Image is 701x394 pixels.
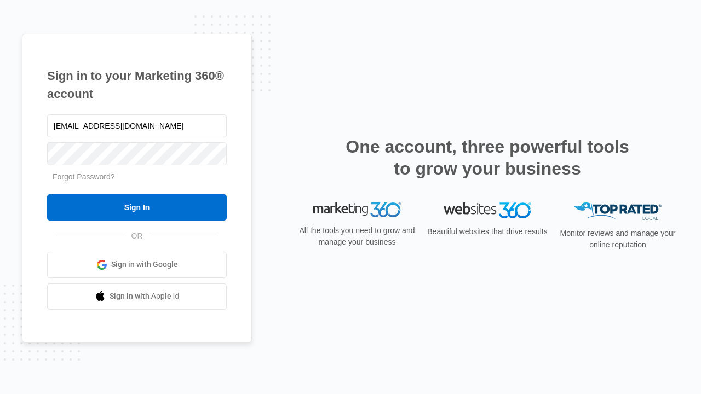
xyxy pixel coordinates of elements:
[313,202,401,218] img: Marketing 360
[53,172,115,181] a: Forgot Password?
[556,228,679,251] p: Monitor reviews and manage your online reputation
[124,230,151,242] span: OR
[110,291,180,302] span: Sign in with Apple Id
[111,259,178,270] span: Sign in with Google
[426,226,549,237] p: Beautiful websites that drive results
[444,202,531,218] img: Websites 360
[574,202,662,221] img: Top Rated Local
[47,114,227,137] input: Email
[296,225,418,248] p: All the tools you need to grow and manage your business
[47,194,227,221] input: Sign In
[47,252,227,278] a: Sign in with Google
[342,136,633,179] h2: One account, three powerful tools to grow your business
[47,67,227,103] h1: Sign in to your Marketing 360® account
[47,283,227,310] a: Sign in with Apple Id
